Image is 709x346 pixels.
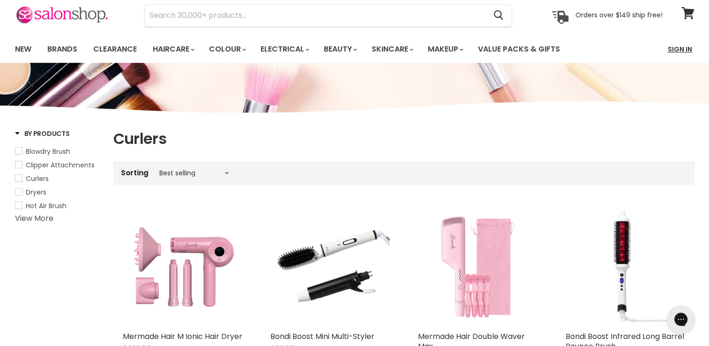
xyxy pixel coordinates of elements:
[86,39,144,59] a: Clearance
[146,39,200,59] a: Haircare
[26,188,46,197] span: Dryers
[121,169,149,177] label: Sorting
[418,207,537,327] img: Mermade Hair Double Waver Max
[254,39,315,59] a: Electrical
[15,213,53,224] a: View More
[26,147,70,156] span: Blowdry Brush
[113,129,694,149] h1: Curlers
[365,39,419,59] a: Skincare
[566,207,685,327] img: Bondi Boost Infrared Long Barrel Bounce Brush
[15,201,102,211] a: Hot Air Brush
[8,39,38,59] a: New
[317,39,363,59] a: Beauty
[123,207,242,327] img: Mermade Hair M Ionic Hair Dryer
[26,174,49,183] span: Curlers
[421,39,469,59] a: Makeup
[123,331,242,342] a: Mermade Hair M Ionic Hair Dryer
[8,36,615,63] ul: Main menu
[144,4,512,27] form: Product
[15,129,70,138] h3: By Products
[40,39,84,59] a: Brands
[26,160,95,170] span: Clipper Attachments
[202,39,252,59] a: Colour
[3,36,706,63] nav: Main
[662,302,700,337] iframe: Gorgias live chat messenger
[15,146,102,157] a: Blowdry Brush
[15,187,102,197] a: Dryers
[26,201,67,211] span: Hot Air Brush
[471,39,567,59] a: Value Packs & Gifts
[145,5,486,26] input: Search
[486,5,511,26] button: Search
[15,173,102,184] a: Curlers
[270,331,374,342] a: Bondi Boost Mini Multi-Styler
[270,207,390,327] img: Bondi Boost Mini Multi-Styler
[575,11,663,19] p: Orders over $149 ship free!
[15,160,102,170] a: Clipper Attachments
[662,39,698,59] a: Sign In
